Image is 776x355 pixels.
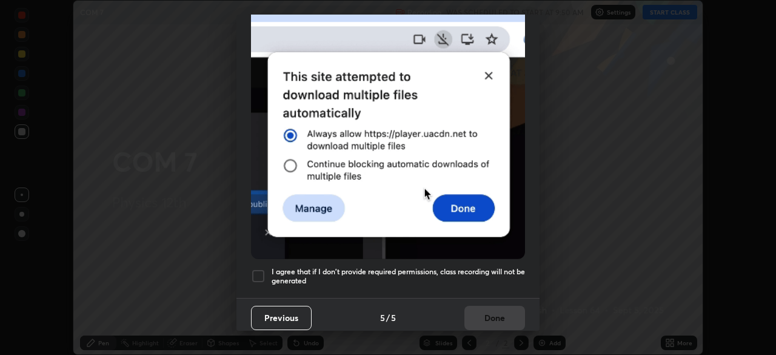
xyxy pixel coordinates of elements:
[386,311,390,324] h4: /
[380,311,385,324] h4: 5
[251,306,312,330] button: Previous
[272,267,525,286] h5: I agree that if I don't provide required permissions, class recording will not be generated
[391,311,396,324] h4: 5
